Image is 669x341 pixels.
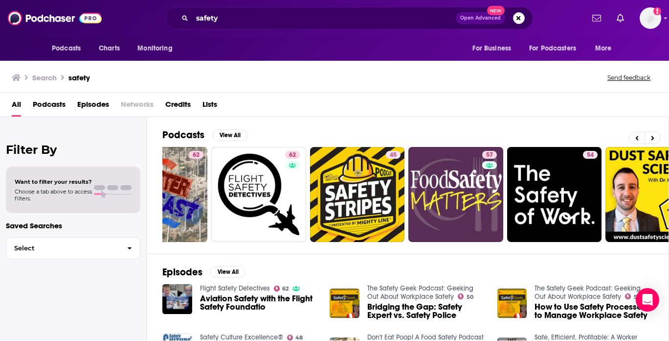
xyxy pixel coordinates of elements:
[200,294,318,311] a: Aviation Safety with the Flight Safety Foundatio
[274,286,289,292] a: 62
[295,336,303,340] span: 48
[583,151,598,159] a: 54
[310,147,405,242] a: 45
[640,7,661,29] span: Logged in as jdelacruz
[92,39,126,58] a: Charts
[192,10,456,26] input: Search podcasts, credits, & more...
[15,188,92,202] span: Choose a tab above to access filters.
[165,97,191,117] a: Credits
[8,9,102,27] img: Podchaser - Follow, Share and Rate Podcasts
[535,303,653,319] a: How to Use Safety Processes to Manage Workplace Safety
[211,147,306,242] a: 62
[636,288,659,312] div: Open Intercom Messenger
[408,147,503,242] a: 57
[467,295,473,299] span: 50
[588,10,605,26] a: Show notifications dropdown
[165,7,533,29] div: Search podcasts, credits, & more...
[99,42,120,55] span: Charts
[15,178,92,185] span: Want to filter your results?
[634,295,641,299] span: 50
[131,39,185,58] button: open menu
[210,266,245,278] button: View All
[200,284,270,292] a: Flight Safety Detectives
[121,97,154,117] span: Networks
[6,221,140,230] p: Saved Searches
[45,39,93,58] button: open menu
[287,335,303,341] a: 48
[588,39,624,58] button: open menu
[162,129,247,141] a: PodcastsView All
[507,147,602,242] a: 54
[189,151,203,159] a: 62
[487,6,505,15] span: New
[6,237,140,259] button: Select
[68,73,90,82] h3: safety
[460,16,501,21] span: Open Advanced
[625,293,641,299] a: 50
[6,245,119,251] span: Select
[466,39,523,58] button: open menu
[535,284,641,301] a: The Safety Geek Podcast: Geeking Out About Workplace Safety
[282,287,289,291] span: 62
[386,151,401,159] a: 45
[77,97,109,117] a: Episodes
[482,151,497,159] a: 57
[604,73,653,82] button: Send feedback
[137,42,172,55] span: Monitoring
[162,284,192,314] img: Aviation Safety with the Flight Safety Foundatio
[458,293,473,299] a: 50
[587,150,594,160] span: 54
[212,129,247,141] button: View All
[33,97,66,117] a: Podcasts
[472,42,511,55] span: For Business
[52,42,81,55] span: Podcasts
[32,73,57,82] h3: Search
[456,12,505,24] button: Open AdvancedNew
[529,42,576,55] span: For Podcasters
[289,150,296,160] span: 62
[640,7,661,29] button: Show profile menu
[653,7,661,15] svg: Add a profile image
[486,150,493,160] span: 57
[640,7,661,29] img: User Profile
[12,97,21,117] a: All
[523,39,590,58] button: open menu
[162,266,245,278] a: EpisodesView All
[162,129,204,141] h2: Podcasts
[202,97,217,117] a: Lists
[162,266,202,278] h2: Episodes
[367,284,473,301] a: The Safety Geek Podcast: Geeking Out About Workplace Safety
[330,289,359,318] img: Bridging the Gap: Safety Expert vs. Safety Police
[193,150,200,160] span: 62
[497,289,527,318] img: How to Use Safety Processes to Manage Workplace Safety
[390,150,397,160] span: 45
[6,143,140,157] h2: Filter By
[285,151,300,159] a: 62
[613,10,628,26] a: Show notifications dropdown
[595,42,612,55] span: More
[367,303,486,319] a: Bridging the Gap: Safety Expert vs. Safety Police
